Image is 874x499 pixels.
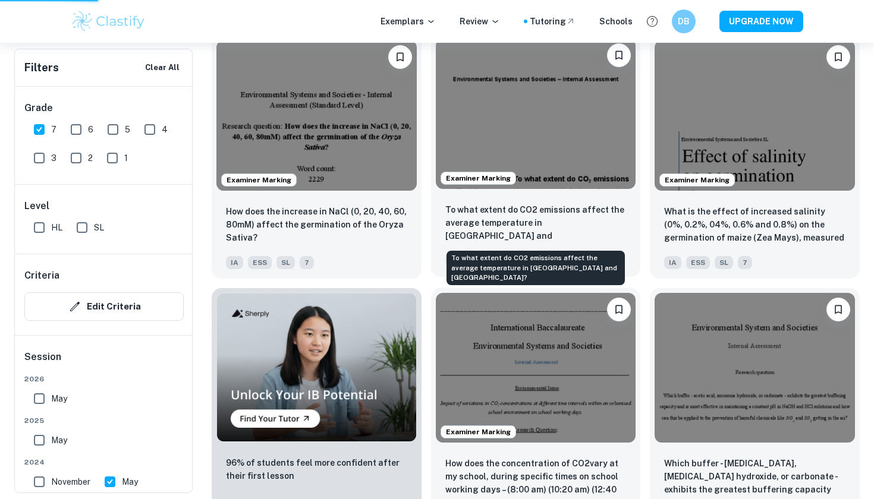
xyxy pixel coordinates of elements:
p: Exemplars [381,15,436,28]
span: ESS [248,256,272,269]
img: ESS IA example thumbnail: How does the increase in NaCl (0, 20, 40 [216,40,417,190]
img: ESS IA example thumbnail: What is the effect of increased salinity [655,40,855,190]
button: Edit Criteria [24,292,184,321]
button: Bookmark [607,298,631,321]
span: SL [276,256,295,269]
h6: Filters [24,59,59,76]
span: 7 [300,256,314,269]
span: ESS [686,256,710,269]
p: Review [460,15,500,28]
h6: Session [24,350,184,374]
p: 96% of students feel more confident after their first lesson [226,456,407,482]
span: SL [94,221,104,234]
span: Examiner Marking [660,175,734,185]
a: Tutoring [530,15,576,28]
h6: Criteria [24,269,59,283]
span: 2 [88,151,93,165]
span: November [51,475,90,488]
h6: DB [677,15,691,28]
button: Clear All [142,59,183,77]
h6: Grade [24,101,184,115]
p: What is the effect of increased salinity (0%, 0.2%, 04%, 0.6% and 0.8%) on the germination of mai... [664,205,845,245]
a: Examiner MarkingBookmarkHow does the increase in NaCl (0, 20, 40, 60, 80mM) affect the germinatio... [212,36,422,278]
span: HL [51,221,62,234]
button: UPGRADE NOW [719,11,803,32]
span: May [51,392,67,405]
span: Examiner Marking [222,175,296,185]
a: Schools [599,15,633,28]
span: 2024 [24,457,184,468]
span: 3 [51,151,56,165]
span: May [51,434,67,447]
span: 7 [51,123,56,136]
img: ESS IA example thumbnail: Which buffer - acetic acid, ammonia hydr [655,293,855,443]
span: 5 [125,123,130,136]
span: IA [226,256,243,269]
button: Help and Feedback [642,11,662,31]
img: Clastify logo [71,10,146,33]
span: 1 [124,151,128,165]
span: Examiner Marking [441,173,515,184]
button: Bookmark [826,298,850,321]
p: To what extent do CO2 emissions affect the average temperature in Indonesia and Ecuador? [445,203,627,244]
img: ESS IA example thumbnail: How does the concentration of CO2vary at [436,293,636,443]
img: ESS IA example thumbnail: To what extent do CO2 emissions affect t [436,39,636,188]
span: 2026 [24,374,184,384]
span: 7 [738,256,752,269]
span: SL [715,256,733,269]
span: 2025 [24,415,184,426]
span: Examiner Marking [441,427,515,437]
p: Which buffer - acetic acid, ammonia hydroxide, or carbonate - exhibits the greatest buffering cap... [664,457,845,497]
span: May [122,475,138,488]
span: 4 [162,123,168,136]
span: 6 [88,123,93,136]
button: Bookmark [826,45,850,69]
a: Examiner MarkingBookmarkWhat is the effect of increased salinity (0%, 0.2%, 04%, 0.6% and 0.8%) o... [650,36,860,278]
p: How does the increase in NaCl (0, 20, 40, 60, 80mM) affect the germination of the Oryza Sativa? [226,205,407,244]
img: Thumbnail [216,293,417,442]
div: To what extent do CO2 emissions affect the average temperature in [GEOGRAPHIC_DATA] and [GEOGRAPH... [447,251,625,285]
span: IA [664,256,681,269]
button: Bookmark [388,45,412,69]
button: DB [672,10,696,33]
button: Bookmark [607,43,631,67]
a: Examiner MarkingBookmarkTo what extent do CO2 emissions affect the average temperature in Indones... [431,36,641,278]
h6: Level [24,199,184,213]
p: How does the concentration of CO2vary at my school, during specific times on school working days ... [445,457,627,497]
